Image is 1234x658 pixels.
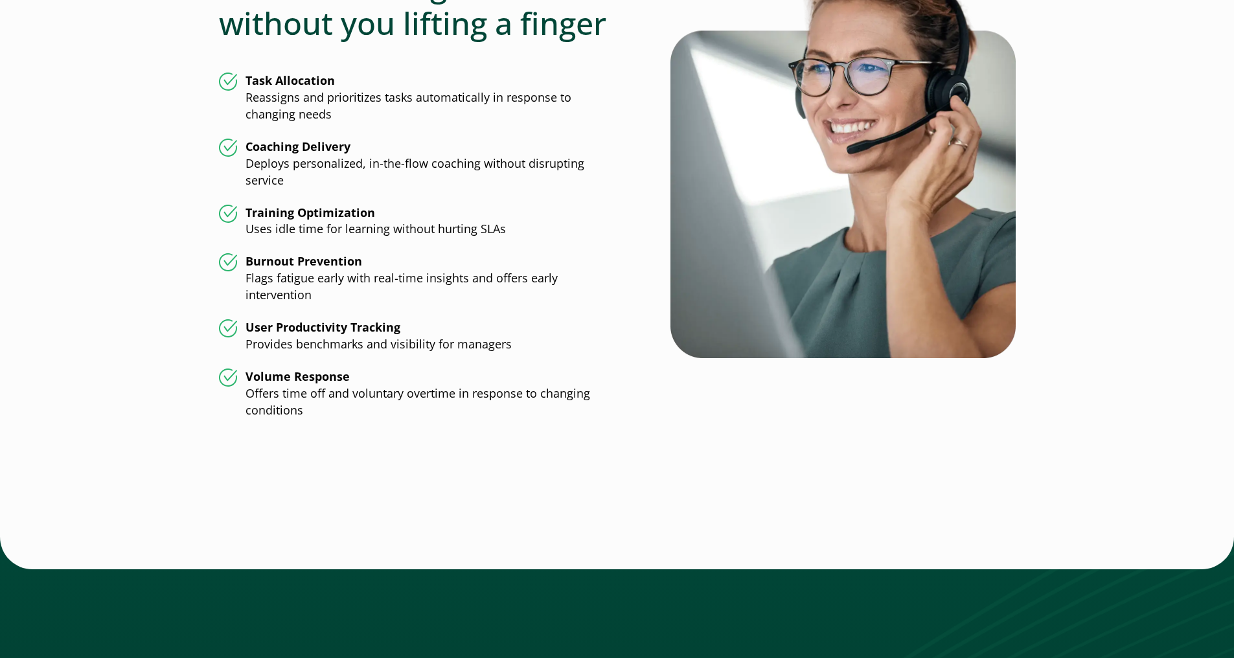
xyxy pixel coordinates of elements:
[219,139,617,189] li: Deploys personalized, in-the-flow coaching without disrupting service
[246,253,362,269] strong: Burnout Prevention
[246,205,375,220] strong: Training Optimization
[246,319,400,335] strong: User Productivity Tracking
[219,319,617,353] li: Provides benchmarks and visibility for managers
[219,253,617,304] li: Flags fatigue early with real-time insights and offers early intervention
[246,139,350,154] strong: Coaching Delivery
[219,205,617,238] li: Uses idle time for learning without hurting SLAs
[219,369,617,419] li: Offers time off and voluntary overtime in response to changing conditions
[246,369,350,384] strong: Volume Response
[219,73,617,123] li: Reassigns and prioritizes tasks automatically in response to changing needs
[246,73,335,88] strong: Task Allocation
